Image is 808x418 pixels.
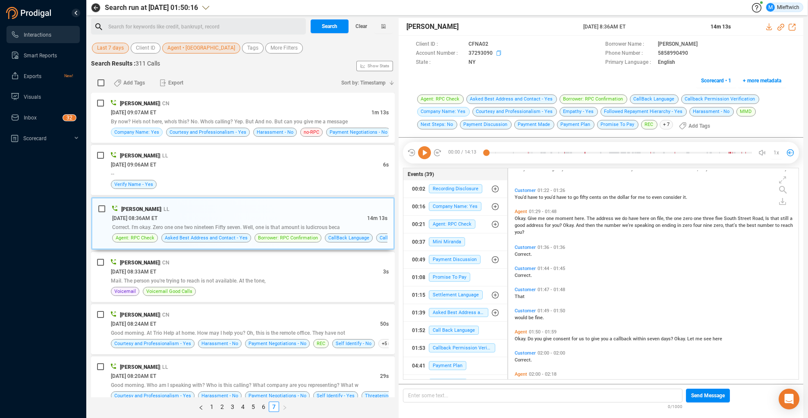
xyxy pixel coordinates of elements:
[596,216,615,221] span: address
[160,364,168,370] span: | LL
[631,195,638,200] span: for
[538,216,546,221] span: me
[747,223,758,228] span: best
[120,312,160,318] span: [PERSON_NAME]
[380,234,450,242] span: Callback Permission Verification
[355,19,367,33] span: Clear
[733,378,746,384] span: know
[635,223,655,228] span: speaking
[674,216,683,221] span: one
[111,119,348,125] span: By now? He's not here, who's this? No. Who's calling? Yep. But And no. But can you give me a message
[6,88,80,105] li: Visuals
[682,378,689,384] span: Do
[311,19,349,33] button: Search
[160,312,170,318] span: | CN
[429,220,475,229] span: Agent: RPC Check
[165,234,248,242] span: Asked Best Address and Contact - Yes
[695,336,704,342] span: me
[114,287,136,295] span: Voicemail
[317,339,325,348] span: REC
[112,224,340,230] span: Correct. I'm okay. Zero one one two nineteen Fifty seven. Well, one is that amount is ludicrous beca
[572,336,579,342] span: for
[167,43,235,53] span: Agent • [GEOGRAPHIC_DATA]
[429,184,482,193] span: Recording Disclosure
[546,216,555,221] span: one
[528,336,534,342] span: Do
[674,119,715,133] button: Add Tags
[528,216,538,221] span: Give
[544,195,556,200] span: you'd
[746,378,758,384] span: what
[615,216,622,221] span: we
[715,216,724,221] span: five
[114,180,153,189] span: Verify Name - Yes
[775,223,781,228] span: to
[515,336,528,342] span: Okay.
[403,251,507,268] button: 00:49Payment Discussion
[682,223,693,228] span: zero
[111,330,345,336] span: Good morning. At Trio Help at home. How may I help you? Oh, this is the remote office. They have not
[553,336,572,342] span: consent
[661,336,674,342] span: days?
[617,195,631,200] span: dollar
[146,287,192,295] span: Voicemail Good Calls
[693,223,703,228] span: four
[317,392,355,400] span: Self Identify - Yes
[429,326,479,335] span: Call Back Language
[160,153,168,159] span: | LL
[97,43,124,53] span: Last 7 days
[403,339,507,357] button: 01:53Callback Permission Verification
[568,378,575,384] span: do
[740,166,746,172] span: be
[534,336,543,342] span: you
[111,171,114,177] span: --
[752,216,765,221] span: Road,
[131,43,160,53] button: Client ID
[412,341,425,355] div: 01:53
[91,304,395,354] div: [PERSON_NAME]| CN[DATE] 08:24AM ET50sGood morning. At Trio Help at home. How may I help you? Oh, ...
[568,195,573,200] span: to
[714,223,725,228] span: zero,
[91,197,395,250] div: [PERSON_NAME]| LL[DATE] 08:36AM ET14m 13sCorrect. I'm okay. Zero one one two nineteen Fifty seven...
[713,336,722,342] span: here
[746,166,759,172] span: more
[515,195,528,200] span: You'd
[635,166,643,172] span: cut
[674,336,687,342] span: Okay.
[64,67,73,85] span: New!
[403,269,507,286] button: 01:08Promise To Pay
[552,223,563,228] span: you?
[576,223,585,228] span: And
[675,166,686,172] span: fees
[322,19,337,33] span: Search
[699,166,706,172] span: do
[633,336,647,342] span: within
[781,223,793,228] span: reach
[694,216,703,221] span: one
[412,359,425,373] div: 04:41
[609,195,617,200] span: the
[555,216,575,221] span: moment
[265,43,303,53] button: More Filters
[120,364,160,370] span: [PERSON_NAME]
[604,223,622,228] span: number
[111,373,156,379] span: [DATE] 08:20AM ET
[677,223,682,228] span: in
[365,392,452,400] span: Threatening-Misleading statements - No
[640,216,651,221] span: here
[160,101,170,107] span: | CN
[429,273,470,282] span: Promise To Pay
[724,216,738,221] span: South
[773,146,779,160] span: 1x
[123,76,145,90] span: Add Tags
[6,26,80,43] li: Interactions
[412,217,425,231] div: 00:21
[763,378,773,384] span: your
[575,378,582,384] span: for
[515,166,528,172] span: Okay.
[201,339,238,348] span: Harassment - No
[403,304,507,321] button: 01:39Asked Best Address and Contact - Yes
[532,166,534,172] span: I
[738,74,786,88] button: + more metadata
[242,43,264,53] button: Tags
